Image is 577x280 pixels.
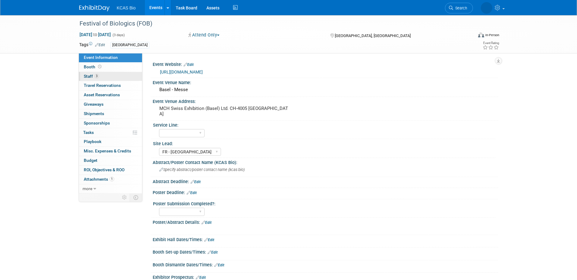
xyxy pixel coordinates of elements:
[485,33,499,37] div: In-Person
[187,191,197,195] a: Edit
[204,238,214,242] a: Edit
[153,260,498,268] div: Booth Dismantle Dates/Times:
[478,32,484,37] img: Format-Inperson.png
[186,32,222,38] button: Attend Only
[153,121,495,128] div: Service Line:
[84,149,131,153] span: Misc. Expenses & Credits
[79,147,142,156] a: Misc. Expenses & Credits
[79,32,111,37] span: [DATE] [DATE]
[159,167,245,172] span: Specify abstract/poster contact name (kcas bio)
[84,111,104,116] span: Shipments
[84,74,99,79] span: Staff
[153,199,495,207] div: Poster Submission Completed?:
[153,248,498,255] div: Booth Set-up Dates/Times:
[335,33,411,38] span: [GEOGRAPHIC_DATA], [GEOGRAPHIC_DATA]
[208,250,218,254] a: Edit
[84,121,110,125] span: Sponsorships
[79,109,142,118] a: Shipments
[110,42,149,48] div: [GEOGRAPHIC_DATA]
[79,81,142,90] a: Travel Reservations
[83,130,94,135] span: Tasks
[119,193,130,201] td: Personalize Event Tab Strip
[437,32,500,41] div: Event Format
[196,275,206,280] a: Edit
[79,53,142,62] a: Event Information
[77,18,464,29] div: Festival of Biologics (FOB)
[84,55,118,60] span: Event Information
[94,74,99,78] span: 3
[157,85,494,94] div: Basel - Messe
[153,158,498,166] div: Abstract/Poster Contact Name (KCAS Bio):
[117,5,136,10] span: KCAS Bio
[79,100,142,109] a: Giveaways
[84,102,104,107] span: Giveaways
[79,184,142,193] a: more
[79,5,110,11] img: ExhibitDay
[84,139,101,144] span: Playbook
[483,42,499,45] div: Event Rating
[79,72,142,81] a: Staff3
[79,90,142,100] a: Asset Reservations
[153,177,498,185] div: Abstract Deadline:
[112,33,125,37] span: (3 days)
[202,220,212,225] a: Edit
[79,175,142,184] a: Attachments1
[79,42,105,49] td: Tags
[79,119,142,128] a: Sponsorships
[83,186,92,191] span: more
[79,137,142,146] a: Playbook
[159,106,290,117] pre: MCH Swiss Exhibition (Basel) Ltd. CH-4005 [GEOGRAPHIC_DATA]
[130,193,142,201] td: Toggle Event Tabs
[92,32,98,37] span: to
[153,235,498,243] div: Exhibit Hall Dates/Times:
[97,64,103,69] span: Booth not reserved yet
[110,177,114,181] span: 1
[79,128,142,137] a: Tasks
[84,64,103,69] span: Booth
[184,63,194,67] a: Edit
[79,63,142,72] a: Booth
[160,70,203,74] a: [URL][DOMAIN_NAME]
[153,78,498,86] div: Event Venue Name:
[84,177,114,182] span: Attachments
[481,2,492,14] img: Elma El Khouri
[191,180,201,184] a: Edit
[153,218,498,226] div: Poster/Abstract Details:
[79,156,142,165] a: Budget
[153,188,498,196] div: Poster Deadline:
[153,97,498,104] div: Event Venue Address:
[95,43,105,47] a: Edit
[84,167,124,172] span: ROI, Objectives & ROO
[79,166,142,175] a: ROI, Objectives & ROO
[84,83,121,88] span: Travel Reservations
[214,263,224,267] a: Edit
[84,158,97,163] span: Budget
[84,92,120,97] span: Asset Reservations
[453,6,467,10] span: Search
[153,139,495,147] div: Site Lead:
[445,3,473,13] a: Search
[153,60,498,68] div: Event Website:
